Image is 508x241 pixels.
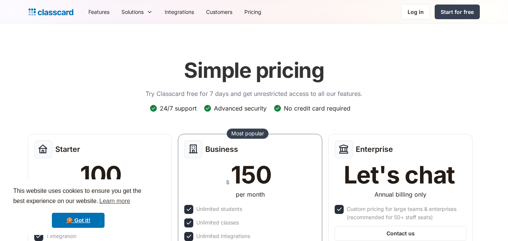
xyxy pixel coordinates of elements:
[226,177,229,187] div: $
[82,3,115,20] a: Features
[55,145,80,154] h2: Starter
[231,163,271,187] div: 150
[29,7,73,17] a: Logo
[200,3,238,20] a: Customers
[347,205,465,221] div: Custom pricing for large teams & enterprises (recommended for 50+ staff seats)
[196,218,239,227] div: Unlimited classes
[205,145,238,154] h2: Business
[160,104,197,112] div: 24/7 support
[214,104,267,112] div: Advanced security
[408,8,424,16] div: Log in
[6,179,150,235] div: cookieconsent
[236,190,265,199] div: per month
[146,89,362,98] p: Try Classcard free for 7 days and get unrestricted access to all our features.
[115,3,159,20] div: Solutions
[196,232,250,240] div: Unlimited Integrations
[231,130,264,137] div: Most popular
[356,145,393,154] h2: Enterprise
[75,177,79,187] div: $
[401,4,430,20] a: Log in
[80,163,121,187] div: 100
[196,205,242,213] div: Unlimited students
[159,3,200,20] a: Integrations
[98,196,131,207] a: learn more about cookies
[46,232,76,240] div: 1 integration
[375,190,426,199] div: Annual billing only
[238,3,267,20] a: Pricing
[52,213,105,228] a: dismiss cookie message
[335,226,466,241] a: Contact us
[284,104,350,112] div: No credit card required
[13,186,143,207] span: This website uses cookies to ensure you get the best experience on our website.
[344,163,455,187] div: Let's chat
[121,8,144,16] div: Solutions
[435,5,480,19] a: Start for free
[441,8,474,16] div: Start for free
[184,58,324,83] h1: Simple pricing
